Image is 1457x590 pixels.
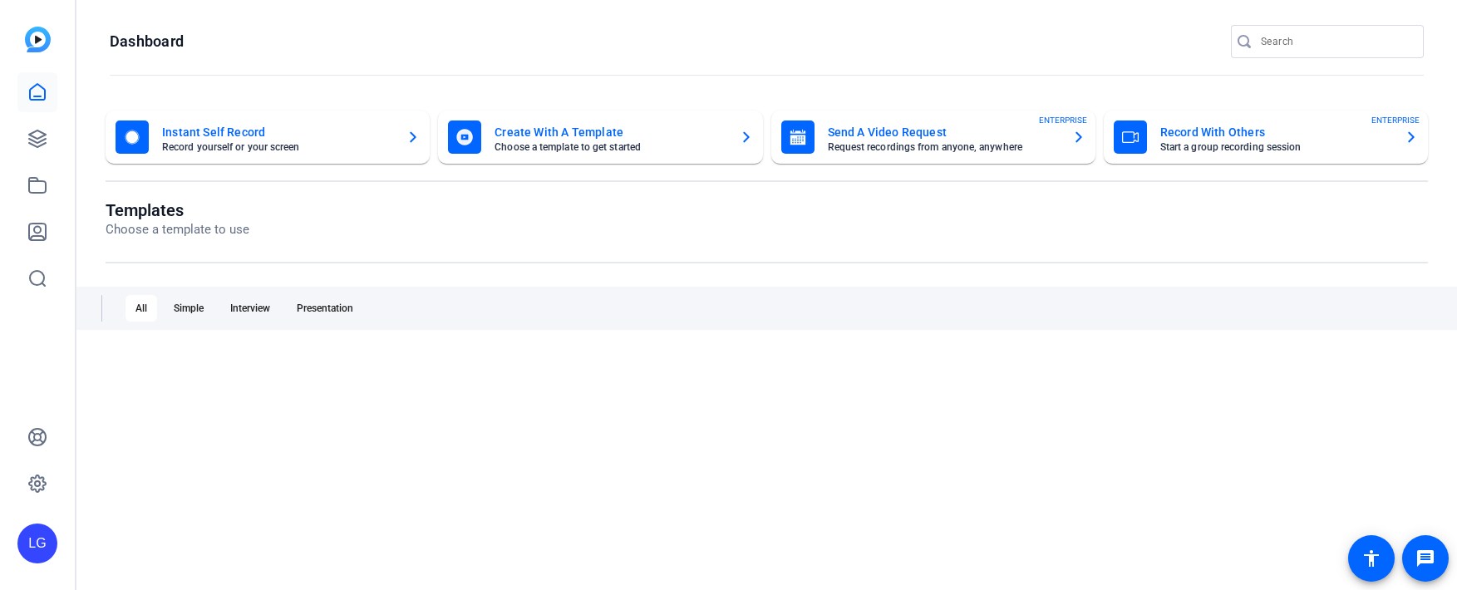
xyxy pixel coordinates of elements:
[495,122,726,142] mat-card-title: Create With A Template
[1039,114,1087,126] span: ENTERPRISE
[828,122,1059,142] mat-card-title: Send A Video Request
[110,32,184,52] h1: Dashboard
[1415,548,1435,568] mat-icon: message
[106,200,249,220] h1: Templates
[106,220,249,239] p: Choose a template to use
[1104,111,1428,164] button: Record With OthersStart a group recording sessionENTERPRISE
[162,122,393,142] mat-card-title: Instant Self Record
[1261,32,1410,52] input: Search
[438,111,762,164] button: Create With A TemplateChoose a template to get started
[164,295,214,322] div: Simple
[1160,122,1391,142] mat-card-title: Record With Others
[106,111,430,164] button: Instant Self RecordRecord yourself or your screen
[220,295,280,322] div: Interview
[495,142,726,152] mat-card-subtitle: Choose a template to get started
[828,142,1059,152] mat-card-subtitle: Request recordings from anyone, anywhere
[287,295,363,322] div: Presentation
[17,524,57,563] div: LG
[1361,548,1381,568] mat-icon: accessibility
[1160,142,1391,152] mat-card-subtitle: Start a group recording session
[25,27,51,52] img: blue-gradient.svg
[1371,114,1420,126] span: ENTERPRISE
[162,142,393,152] mat-card-subtitle: Record yourself or your screen
[126,295,157,322] div: All
[771,111,1095,164] button: Send A Video RequestRequest recordings from anyone, anywhereENTERPRISE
